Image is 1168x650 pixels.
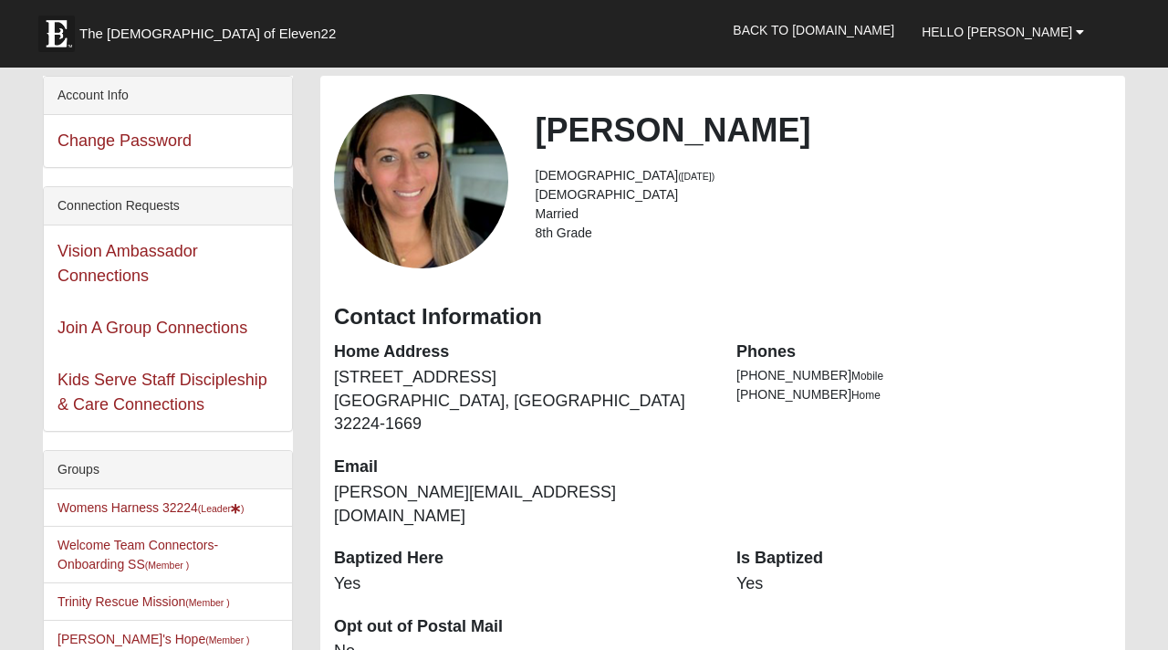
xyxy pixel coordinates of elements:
[79,25,336,43] span: The [DEMOGRAPHIC_DATA] of Eleven22
[736,366,1111,385] li: [PHONE_NUMBER]
[851,370,883,383] span: Mobile
[922,25,1072,39] span: Hello [PERSON_NAME]
[29,6,394,52] a: The [DEMOGRAPHIC_DATA] of Eleven22
[57,371,267,414] a: Kids Serve Staff Discipleship & Care Connections
[536,224,1112,243] li: 8th Grade
[678,171,714,182] small: ([DATE])
[719,7,908,53] a: Back to [DOMAIN_NAME]
[145,560,189,571] small: (Member )
[334,481,709,528] dd: [PERSON_NAME][EMAIL_ADDRESS][DOMAIN_NAME]
[736,385,1111,404] li: [PHONE_NUMBER]
[57,319,247,337] a: Join A Group Connections
[198,503,245,514] small: (Leader )
[736,572,1111,596] dd: Yes
[908,9,1098,55] a: Hello [PERSON_NAME]
[57,500,245,515] a: Womens Harness 32224(Leader)
[44,77,292,115] div: Account Info
[736,547,1111,571] dt: Is Baptized
[334,366,709,436] dd: [STREET_ADDRESS] [GEOGRAPHIC_DATA], [GEOGRAPHIC_DATA] 32224-1669
[736,341,1111,364] dt: Phones
[44,187,292,225] div: Connection Requests
[57,242,198,285] a: Vision Ambassador Connections
[57,594,230,609] a: Trinity Rescue Mission(Member )
[334,304,1111,330] h3: Contact Information
[334,341,709,364] dt: Home Address
[334,615,709,639] dt: Opt out of Postal Mail
[38,16,75,52] img: Eleven22 logo
[536,166,1112,185] li: [DEMOGRAPHIC_DATA]
[851,389,881,402] span: Home
[334,94,508,268] a: View Fullsize Photo
[536,204,1112,224] li: Married
[185,597,229,608] small: (Member )
[536,110,1112,150] h2: [PERSON_NAME]
[57,131,192,150] a: Change Password
[536,185,1112,204] li: [DEMOGRAPHIC_DATA]
[334,572,709,596] dd: Yes
[44,451,292,489] div: Groups
[334,547,709,571] dt: Baptized Here
[57,538,218,571] a: Welcome Team Connectors- Onboarding SS(Member )
[334,456,709,479] dt: Email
